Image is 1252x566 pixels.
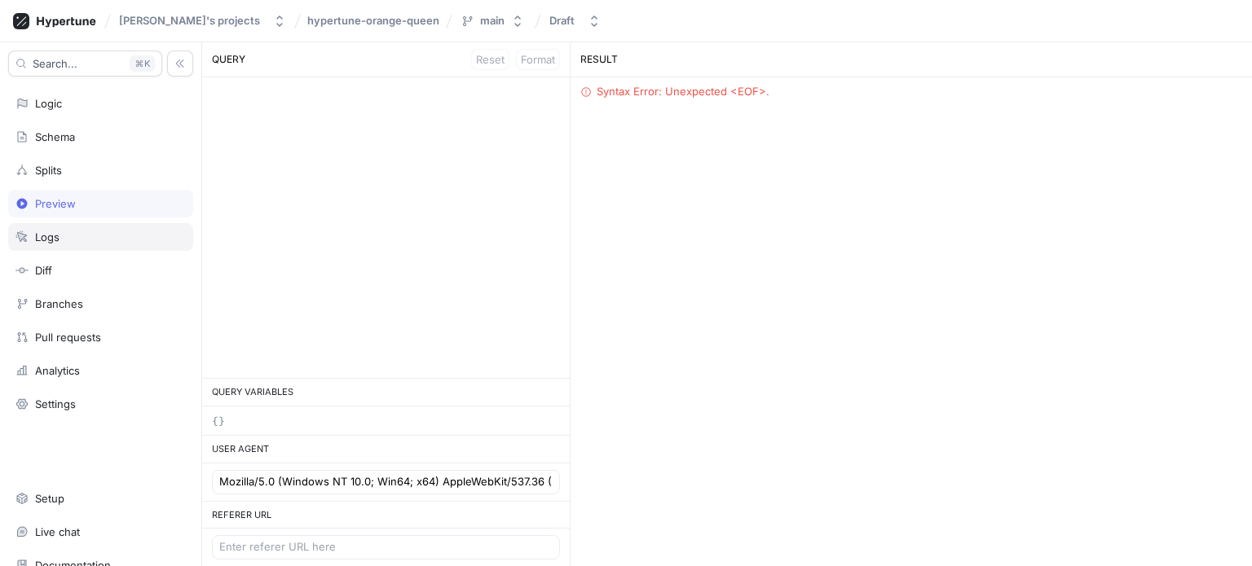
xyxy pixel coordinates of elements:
[454,7,531,34] button: main
[130,55,155,72] div: K
[476,55,505,64] span: Reset
[35,297,83,310] div: Branches
[549,14,575,28] div: Draft
[35,397,76,410] div: Settings
[35,164,62,177] div: Splits
[471,49,509,70] button: Reset
[521,55,555,64] span: Format
[35,264,52,277] div: Diff
[219,474,553,490] input: Enter user agent here
[516,49,560,70] button: Format
[35,364,80,377] div: Analytics
[35,525,80,538] div: Live chat
[543,7,607,34] button: Draft
[35,230,60,244] div: Logs
[597,84,769,100] div: Syntax Error: Unexpected <EOF>.
[202,42,570,77] div: QUERY
[33,59,77,68] span: Search...
[119,14,260,28] div: [PERSON_NAME]'s projects
[35,130,75,143] div: Schema
[35,331,101,344] div: Pull requests
[202,379,570,406] div: QUERY VARIABLES
[307,15,439,26] span: hypertune-orange-queen
[219,539,553,555] input: Enter referer URL here
[202,436,570,463] div: USER AGENT
[202,406,570,436] textarea: {}
[35,97,62,110] div: Logic
[35,492,64,505] div: Setup
[480,14,505,28] div: main
[202,502,570,529] div: REFERER URL
[8,50,162,77] button: Search...K
[35,197,76,210] div: Preview
[112,7,293,34] button: [PERSON_NAME]'s projects
[571,42,1252,77] div: RESULT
